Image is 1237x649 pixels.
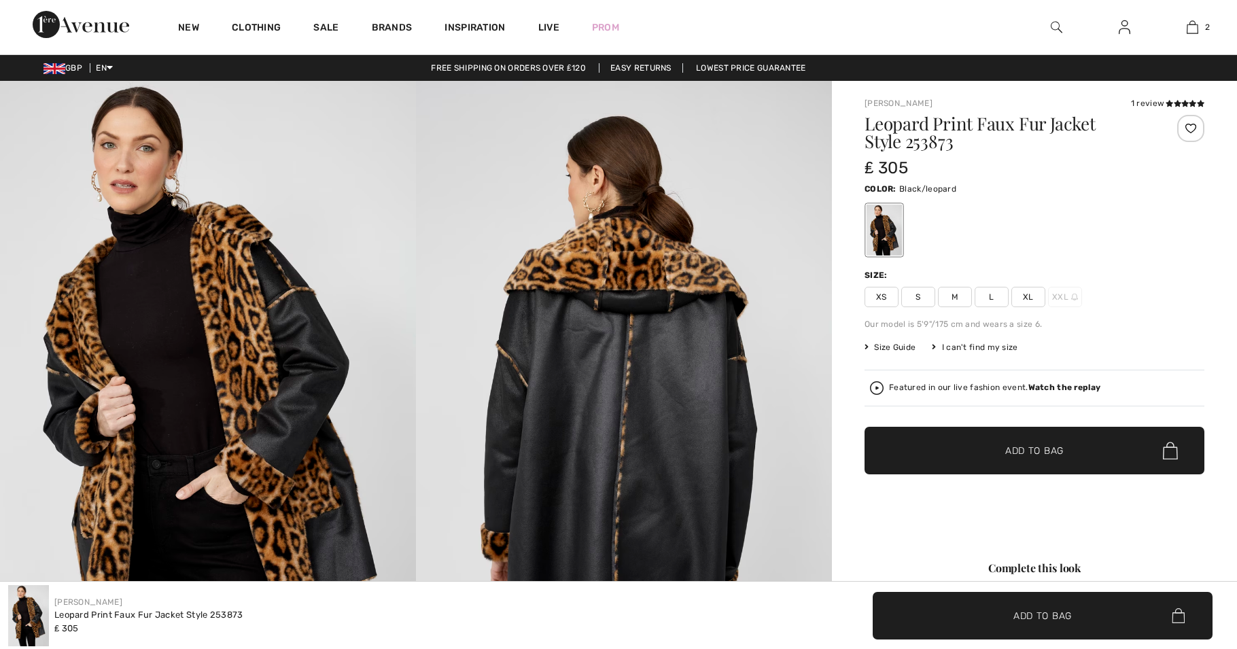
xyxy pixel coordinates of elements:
[867,205,902,256] div: Black/leopard
[865,115,1148,150] h1: Leopard Print Faux Fur Jacket Style 253873
[54,608,243,622] div: Leopard Print Faux Fur Jacket Style 253873
[1205,21,1210,33] span: 2
[1187,19,1198,35] img: My Bag
[592,20,619,35] a: Prom
[372,22,413,36] a: Brands
[865,427,1204,474] button: Add to Bag
[873,592,1213,639] button: Add to Bag
[865,560,1204,576] div: Complete this look
[1163,442,1178,459] img: Bag.svg
[938,287,972,307] span: M
[685,63,817,73] a: Lowest Price Guarantee
[1028,383,1101,392] strong: Watch the replay
[1048,287,1082,307] span: XXL
[33,11,129,38] img: 1ère Avenue
[1108,19,1141,36] a: Sign In
[901,287,935,307] span: S
[932,341,1017,353] div: I can't find my size
[865,318,1204,330] div: Our model is 5'9"/175 cm and wears a size 6.
[54,623,79,633] span: ₤ 305
[889,383,1100,392] div: Featured in our live fashion event.
[865,99,933,108] a: [PERSON_NAME]
[870,381,884,395] img: Watch the replay
[445,22,505,36] span: Inspiration
[420,63,597,73] a: Free shipping on orders over ₤120
[96,63,113,73] span: EN
[54,597,122,607] a: [PERSON_NAME]
[1051,19,1062,35] img: search the website
[538,20,559,35] a: Live
[1131,97,1204,109] div: 1 review
[899,184,956,194] span: Black/leopard
[178,22,199,36] a: New
[865,287,899,307] span: XS
[43,63,65,74] img: UK Pound
[232,22,281,36] a: Clothing
[1119,19,1130,35] img: My Info
[865,341,916,353] span: Size Guide
[1005,444,1064,458] span: Add to Bag
[865,269,890,281] div: Size:
[1013,608,1072,622] span: Add to Bag
[1172,608,1185,623] img: Bag.svg
[865,184,896,194] span: Color:
[1159,19,1225,35] a: 2
[8,585,49,646] img: Leopard Print Faux Fur Jacket Style 253873
[599,63,683,73] a: Easy Returns
[43,63,88,73] span: GBP
[975,287,1009,307] span: L
[313,22,338,36] a: Sale
[865,158,908,177] span: ₤ 305
[1071,294,1078,300] img: ring-m.svg
[1011,287,1045,307] span: XL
